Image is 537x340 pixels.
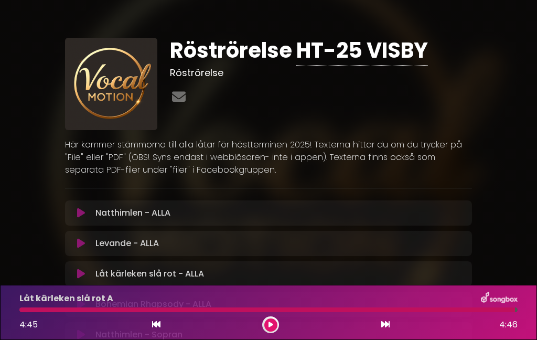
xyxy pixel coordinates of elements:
[65,139,462,176] font: Här kommer stämmorna till alla låtar för höstterminen 2025! Texterna hittar du om du trycker på "...
[95,268,204,280] font: Låt kärleken slå rot - ALLA
[19,292,113,304] font: Låt kärleken slå rot A
[19,318,38,331] font: 4:45
[499,318,518,331] font: 4:46
[95,237,159,249] font: Levande - ALLA
[95,207,170,219] font: Natthimlen - ALLA
[481,292,518,305] img: songbox-logo-white.png
[65,38,157,130] img: pGlB4Q9wSIK9SaBErEAn
[170,66,223,79] font: Röströrelse
[170,36,292,65] font: Röströrelse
